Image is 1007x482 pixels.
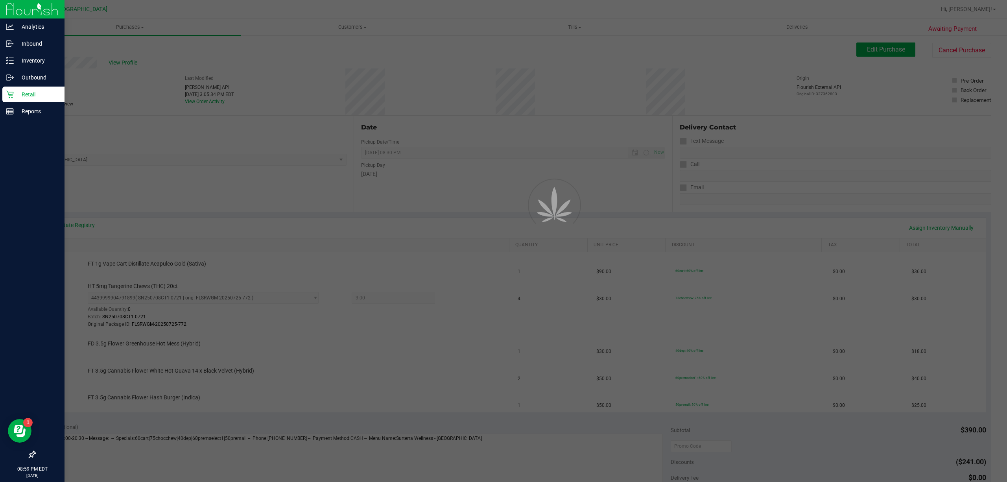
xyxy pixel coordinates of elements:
[14,90,61,99] p: Retail
[6,90,14,98] inline-svg: Retail
[6,23,14,31] inline-svg: Analytics
[6,40,14,48] inline-svg: Inbound
[6,57,14,65] inline-svg: Inventory
[6,107,14,115] inline-svg: Reports
[14,39,61,48] p: Inbound
[14,22,61,31] p: Analytics
[6,74,14,81] inline-svg: Outbound
[14,56,61,65] p: Inventory
[14,107,61,116] p: Reports
[4,465,61,473] p: 08:59 PM EDT
[23,418,33,427] iframe: Resource center unread badge
[14,73,61,82] p: Outbound
[4,473,61,478] p: [DATE]
[8,419,31,443] iframe: Resource center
